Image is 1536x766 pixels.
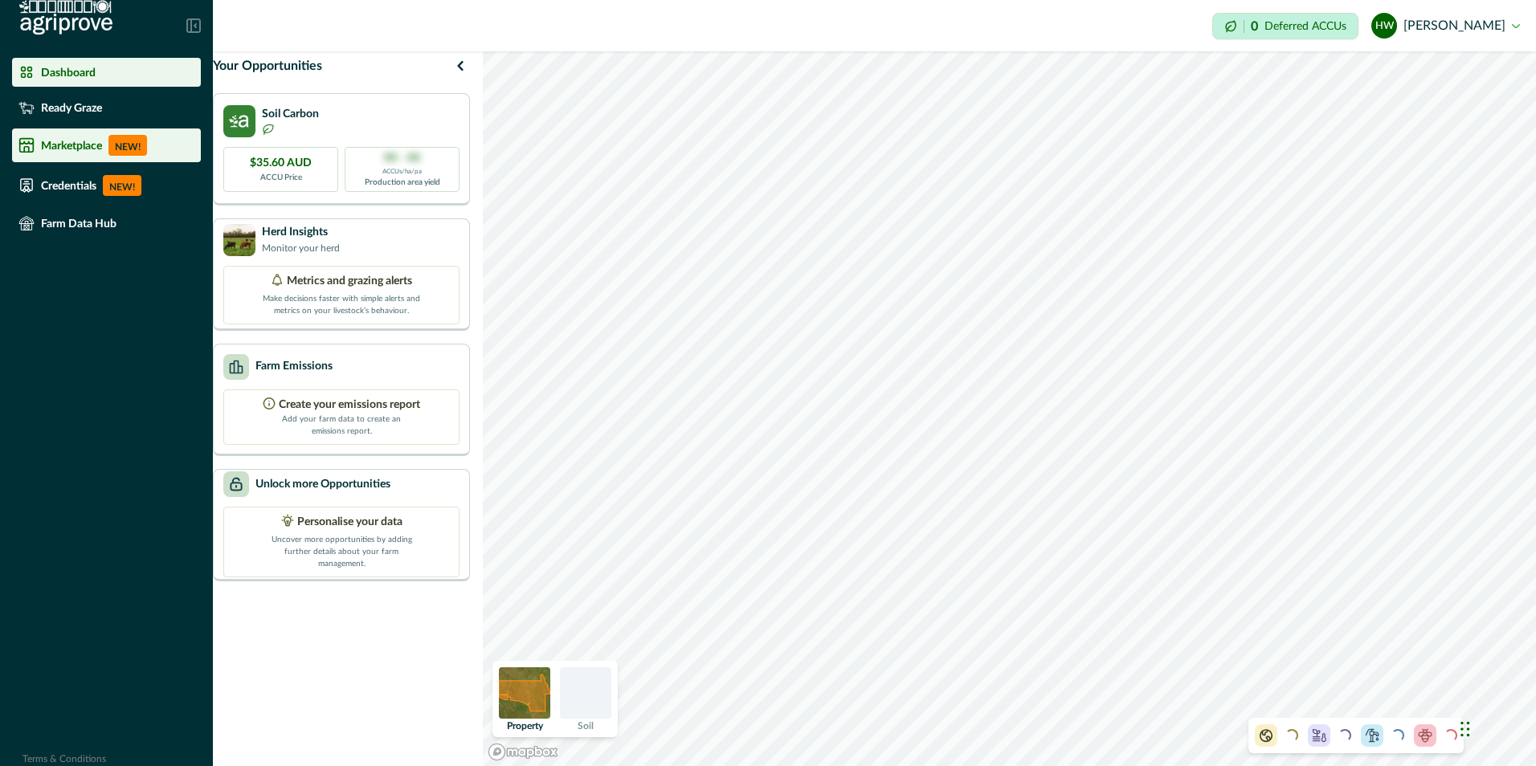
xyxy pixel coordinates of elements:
button: Helen Wyatt[PERSON_NAME] [1371,6,1520,45]
a: Farm Data Hub [12,209,201,238]
p: Create your emissions report [279,397,420,414]
div: Drag [1460,705,1470,753]
a: CredentialsNEW! [12,169,201,202]
a: Terms & Conditions [22,754,106,764]
p: Monitor your herd [262,241,340,255]
p: NEW! [108,135,147,156]
p: ACCU Price [260,172,302,184]
p: Dashboard [41,66,96,79]
p: Personalise your data [297,514,402,531]
p: NEW! [103,175,141,196]
p: Make decisions faster with simple alerts and metrics on your livestock’s behaviour. [261,290,422,317]
p: Deferred ACCUs [1264,20,1346,32]
a: Dashboard [12,58,201,87]
p: Your Opportunities [213,56,322,75]
p: Uncover more opportunities by adding further details about your farm management. [261,531,422,570]
p: Add your farm data to create an emissions report. [281,414,402,438]
iframe: Chat Widget [1456,689,1536,766]
p: Metrics and grazing alerts [287,273,412,290]
p: 00 - 00 [384,150,420,167]
a: MarketplaceNEW! [12,128,201,162]
a: Mapbox logo [488,743,558,761]
p: Soil Carbon [262,106,319,123]
p: Farm Data Hub [41,217,116,230]
p: Marketplace [41,139,102,152]
p: ACCUs/ha/pa [382,167,422,177]
p: Ready Graze [41,101,102,114]
img: property preview [499,667,550,719]
p: $35.60 AUD [250,155,312,172]
p: Farm Emissions [255,358,333,375]
p: Soil [578,721,594,731]
a: Ready Graze [12,93,201,122]
p: Unlock more Opportunities [255,476,390,493]
p: Herd Insights [262,224,340,241]
p: Production area yield [365,177,440,189]
p: Credentials [41,179,96,192]
p: 0 [1251,20,1258,33]
p: Property [507,721,543,731]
